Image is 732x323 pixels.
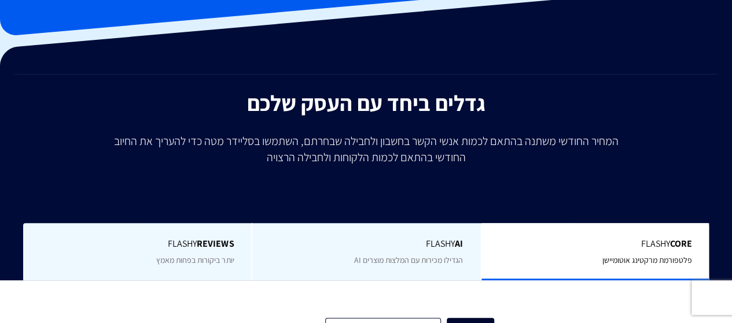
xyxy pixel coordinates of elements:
[270,237,462,251] span: Flashy
[197,237,234,250] b: REVIEWS
[106,133,627,165] p: המחיר החודשי משתנה בהתאם לכמות אנשי הקשר בחשבון ולחבילה שבחרתם, השתמשו בסליידר מטה כדי להעריך את ...
[499,237,691,251] span: Flashy
[156,255,234,265] span: יותר ביקורות בפחות מאמץ
[41,237,234,251] span: Flashy
[670,237,691,250] b: Core
[602,255,691,265] span: פלטפורמת מרקטינג אוטומיישן
[455,237,463,250] b: AI
[9,91,723,116] h2: גדלים ביחד עם העסק שלכם
[354,255,463,265] span: הגדילו מכירות עם המלצות מוצרים AI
